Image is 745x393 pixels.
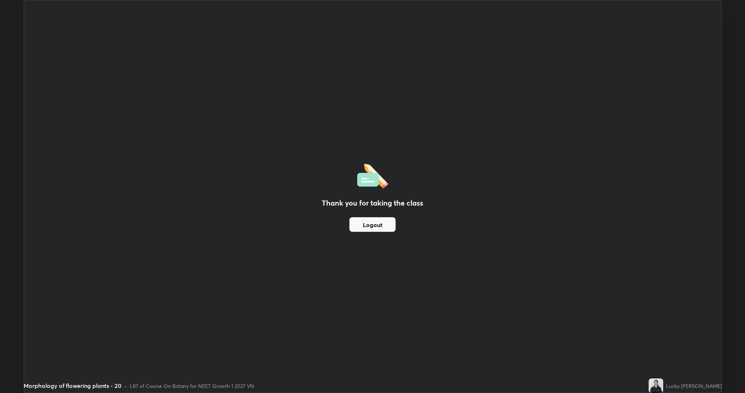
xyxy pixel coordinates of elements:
img: ac32ed79869041e68d2c152ee794592b.jpg [649,378,663,393]
h2: Thank you for taking the class [322,198,423,209]
div: Lucky [PERSON_NAME] [666,382,722,390]
div: L87 of Course On Botany for NEET Growth 1 2027 VN [130,382,254,390]
div: Morphology of flowering plants - 20 [24,381,121,390]
button: Logout [349,217,396,232]
img: offlineFeedback.1438e8b3.svg [357,161,388,189]
div: • [124,382,127,390]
